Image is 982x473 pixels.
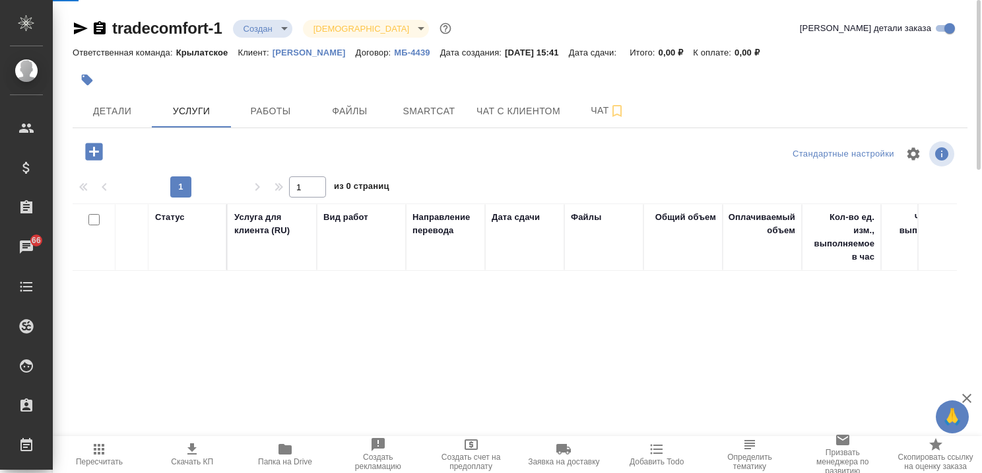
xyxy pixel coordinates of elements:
[334,178,389,198] span: из 0 страниц
[800,22,931,35] span: [PERSON_NAME] детали заказа
[160,103,223,120] span: Услуги
[339,453,416,471] span: Создать рекламацию
[76,457,123,466] span: Пересчитать
[258,457,312,466] span: Папка на Drive
[112,19,222,37] a: tradecomfort-1
[146,436,239,473] button: Скачать КП
[53,436,146,473] button: Пересчитать
[808,211,874,264] div: Кол-во ед. изм., выполняемое в час
[630,48,658,57] p: Итого:
[273,46,356,57] a: [PERSON_NAME]
[73,20,88,36] button: Скопировать ссылку для ЯМессенджера
[432,453,509,471] span: Создать счет на предоплату
[233,20,292,38] div: Создан
[655,211,716,224] div: Общий объем
[659,48,694,57] p: 0,00 ₽
[576,102,639,119] span: Чат
[505,48,569,57] p: [DATE] 15:41
[3,231,49,264] a: 66
[569,48,620,57] p: Дата сдачи:
[155,211,185,224] div: Статус
[609,103,625,119] svg: Подписаться
[331,436,424,473] button: Создать рекламацию
[610,436,704,473] button: Добавить Todo
[394,48,440,57] p: МБ-4439
[936,400,969,433] button: 🙏
[889,436,982,473] button: Скопировать ссылку на оценку заказа
[397,103,461,120] span: Smartcat
[476,103,560,120] span: Чат с клиентом
[239,103,302,120] span: Работы
[437,20,454,37] button: Доп статусы указывают на важность/срочность заказа
[711,453,789,471] span: Определить тематику
[897,453,974,471] span: Скопировать ссылку на оценку заказа
[238,48,272,57] p: Клиент:
[273,48,356,57] p: [PERSON_NAME]
[693,48,735,57] p: К оплате:
[440,48,505,57] p: Дата создания:
[517,436,610,473] button: Заявка на доставку
[234,211,310,237] div: Услуга для клиента (RU)
[176,48,238,57] p: Крылатское
[571,211,601,224] div: Файлы
[240,23,277,34] button: Создан
[81,103,144,120] span: Детали
[929,141,957,166] span: Посмотреть информацию
[92,20,108,36] button: Скопировать ссылку
[729,211,795,237] div: Оплачиваемый объем
[76,138,112,165] button: Добавить услугу
[239,436,332,473] button: Папка на Drive
[796,436,889,473] button: Призвать менеджера по развитию
[789,144,898,164] div: split button
[394,46,440,57] a: МБ-4439
[941,403,964,431] span: 🙏
[424,436,517,473] button: Создать счет на предоплату
[704,436,797,473] button: Определить тематику
[310,23,413,34] button: [DEMOGRAPHIC_DATA]
[888,211,954,237] div: Часов на выполнение
[412,211,478,237] div: Направление перевода
[24,234,49,247] span: 66
[630,457,684,466] span: Добавить Todo
[898,138,929,170] span: Настроить таблицу
[171,457,213,466] span: Скачать КП
[303,20,429,38] div: Создан
[528,457,599,466] span: Заявка на доставку
[492,211,540,224] div: Дата сдачи
[318,103,381,120] span: Файлы
[356,48,395,57] p: Договор:
[323,211,368,224] div: Вид работ
[73,48,176,57] p: Ответственная команда:
[735,48,769,57] p: 0,00 ₽
[73,65,102,94] button: Добавить тэг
